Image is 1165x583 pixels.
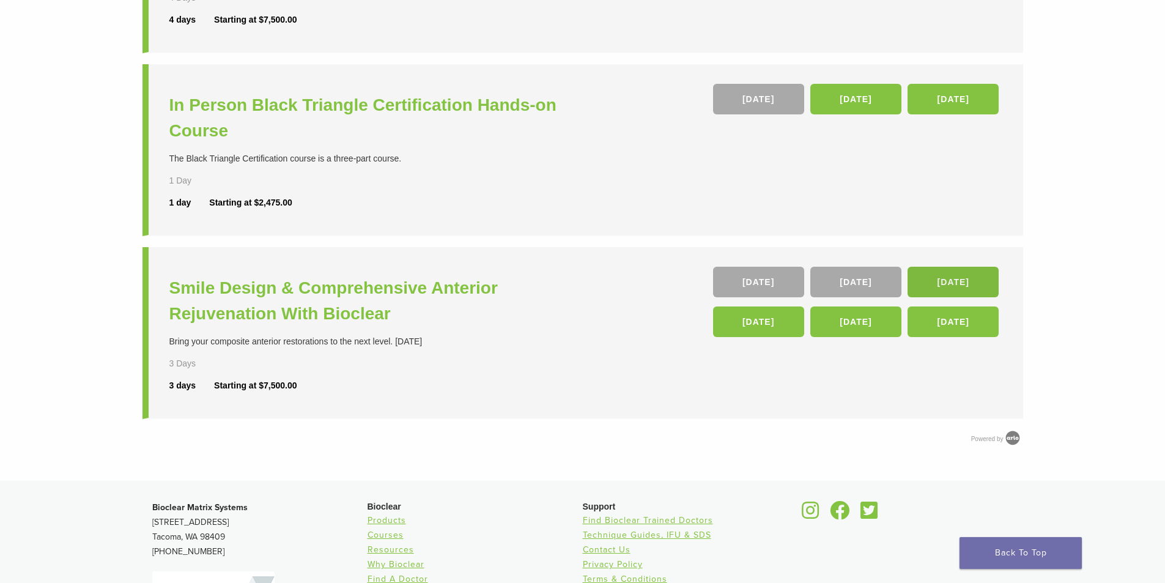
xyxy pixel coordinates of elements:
span: Support [583,502,616,511]
a: [DATE] [908,306,999,337]
a: Find Bioclear Trained Doctors [583,515,713,525]
a: Privacy Policy [583,559,643,570]
a: Products [368,515,406,525]
a: Bioclear [826,508,854,521]
a: [DATE] [713,84,804,114]
a: [DATE] [810,84,901,114]
a: [DATE] [810,267,901,297]
strong: Bioclear Matrix Systems [152,502,248,513]
a: [DATE] [713,267,804,297]
div: Starting at $2,475.00 [209,196,292,209]
div: Bring your composite anterior restorations to the next level. [DATE] [169,335,586,348]
a: [DATE] [908,267,999,297]
a: Contact Us [583,544,631,555]
div: 4 days [169,13,215,26]
div: 1 Day [169,174,232,187]
img: Arlo training & Event Software [1004,429,1022,447]
a: Bioclear [857,508,882,521]
span: Bioclear [368,502,401,511]
div: 3 Days [169,357,232,370]
div: The Black Triangle Certification course is a three-part course. [169,152,586,165]
a: In Person Black Triangle Certification Hands-on Course [169,92,586,144]
div: 1 day [169,196,210,209]
a: Bioclear [798,508,824,521]
p: [STREET_ADDRESS] Tacoma, WA 98409 [PHONE_NUMBER] [152,500,368,559]
div: , , , , , [713,267,1002,343]
a: Resources [368,544,414,555]
a: [DATE] [810,306,901,337]
div: Starting at $7,500.00 [214,13,297,26]
a: Back To Top [960,537,1082,569]
a: [DATE] [713,306,804,337]
div: 3 days [169,379,215,392]
a: Courses [368,530,404,540]
a: Smile Design & Comprehensive Anterior Rejuvenation With Bioclear [169,275,586,327]
div: Starting at $7,500.00 [214,379,297,392]
div: , , [713,84,1002,121]
a: [DATE] [908,84,999,114]
a: Why Bioclear [368,559,424,570]
a: Powered by [971,436,1023,442]
a: Technique Guides, IFU & SDS [583,530,711,540]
